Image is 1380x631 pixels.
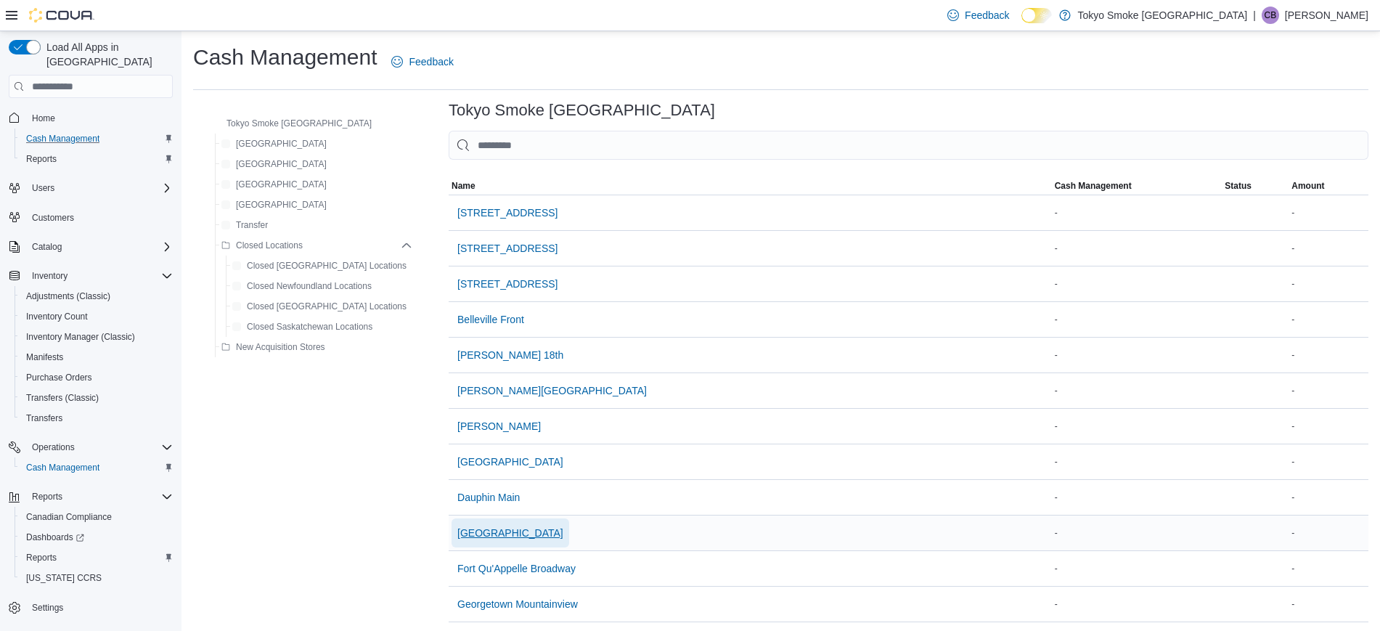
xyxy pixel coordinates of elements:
[20,308,94,325] a: Inventory Count
[1289,453,1368,471] div: -
[15,527,179,547] a: Dashboards
[26,179,173,197] span: Users
[32,270,68,282] span: Inventory
[206,115,377,132] button: Tokyo Smoke [GEOGRAPHIC_DATA]
[452,447,569,476] button: [GEOGRAPHIC_DATA]
[1289,595,1368,613] div: -
[236,219,268,231] span: Transfer
[236,341,325,353] span: New Acquisition Stores
[26,110,61,127] a: Home
[32,182,54,194] span: Users
[20,569,173,587] span: Washington CCRS
[1289,311,1368,328] div: -
[216,196,332,213] button: [GEOGRAPHIC_DATA]
[26,511,112,523] span: Canadian Compliance
[1052,524,1222,542] div: -
[452,180,475,192] span: Name
[457,312,524,327] span: Belleville Front
[20,508,118,526] a: Canadian Compliance
[15,568,179,588] button: [US_STATE] CCRS
[3,266,179,286] button: Inventory
[20,410,68,427] a: Transfers
[457,455,563,469] span: [GEOGRAPHIC_DATA]
[26,552,57,563] span: Reports
[20,349,173,366] span: Manifests
[15,149,179,169] button: Reports
[20,529,90,546] a: Dashboards
[20,328,141,346] a: Inventory Manager (Classic)
[26,599,69,616] a: Settings
[457,277,558,291] span: [STREET_ADDRESS]
[20,328,173,346] span: Inventory Manager (Classic)
[236,138,327,150] span: [GEOGRAPHIC_DATA]
[32,212,74,224] span: Customers
[26,208,173,227] span: Customers
[1289,418,1368,435] div: -
[29,8,94,23] img: Cova
[20,410,173,427] span: Transfers
[20,549,173,566] span: Reports
[15,367,179,388] button: Purchase Orders
[457,419,541,433] span: [PERSON_NAME]
[1052,595,1222,613] div: -
[20,569,107,587] a: [US_STATE] CCRS
[15,457,179,478] button: Cash Management
[452,234,563,263] button: [STREET_ADDRESS]
[3,237,179,257] button: Catalog
[1253,7,1256,24] p: |
[457,241,558,256] span: [STREET_ADDRESS]
[26,108,173,126] span: Home
[236,158,327,170] span: [GEOGRAPHIC_DATA]
[1289,240,1368,257] div: -
[26,267,73,285] button: Inventory
[236,179,327,190] span: [GEOGRAPHIC_DATA]
[26,439,173,456] span: Operations
[457,526,563,540] span: [GEOGRAPHIC_DATA]
[15,306,179,327] button: Inventory Count
[1285,7,1368,24] p: [PERSON_NAME]
[1052,311,1222,328] div: -
[1021,23,1022,24] span: Dark Mode
[20,369,98,386] a: Purchase Orders
[20,288,173,305] span: Adjustments (Classic)
[457,561,576,576] span: Fort Qu'Appelle Broadway
[457,205,558,220] span: [STREET_ADDRESS]
[26,133,99,144] span: Cash Management
[32,602,63,614] span: Settings
[1265,7,1277,24] span: CB
[26,572,102,584] span: [US_STATE] CCRS
[26,392,99,404] span: Transfers (Classic)
[247,280,372,292] span: Closed Newfoundland Locations
[26,372,92,383] span: Purchase Orders
[15,507,179,527] button: Canadian Compliance
[193,43,377,72] h1: Cash Management
[452,305,530,334] button: Belleville Front
[26,412,62,424] span: Transfers
[216,237,309,254] button: Closed Locations
[20,459,173,476] span: Cash Management
[15,547,179,568] button: Reports
[216,338,331,356] button: New Acquisition Stores
[3,207,179,228] button: Customers
[965,8,1009,23] span: Feedback
[20,389,173,407] span: Transfers (Classic)
[15,347,179,367] button: Manifests
[216,176,332,193] button: [GEOGRAPHIC_DATA]
[452,376,653,405] button: [PERSON_NAME][GEOGRAPHIC_DATA]
[26,179,60,197] button: Users
[449,102,715,119] h3: Tokyo Smoke [GEOGRAPHIC_DATA]
[32,113,55,124] span: Home
[26,290,110,302] span: Adjustments (Classic)
[20,130,173,147] span: Cash Management
[385,47,459,76] a: Feedback
[457,383,647,398] span: [PERSON_NAME][GEOGRAPHIC_DATA]
[15,327,179,347] button: Inventory Manager (Classic)
[452,412,547,441] button: [PERSON_NAME]
[15,408,179,428] button: Transfers
[1289,382,1368,399] div: -
[26,238,173,256] span: Catalog
[3,487,179,507] button: Reports
[26,267,173,285] span: Inventory
[1289,275,1368,293] div: -
[1052,177,1222,195] button: Cash Management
